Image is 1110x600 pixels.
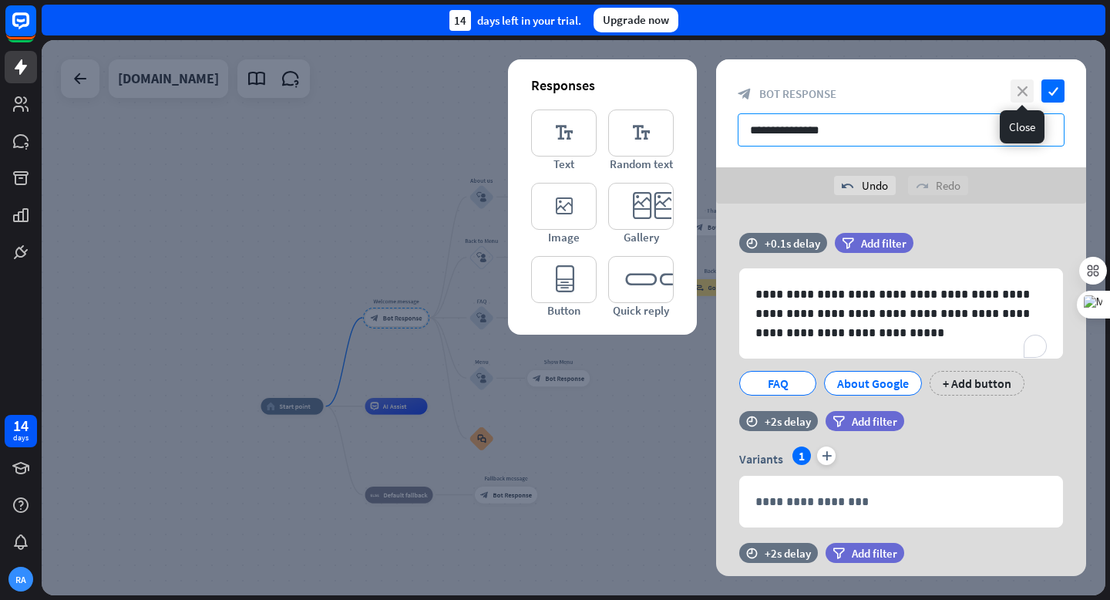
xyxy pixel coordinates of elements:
[740,269,1062,358] div: To enrich screen reader interactions, please activate Accessibility in Grammarly extension settings
[930,371,1024,396] div: + Add button
[1011,79,1034,103] i: close
[746,548,758,558] i: time
[738,87,752,101] i: block_bot_response
[12,6,59,52] button: Open LiveChat chat widget
[861,236,906,251] span: Add filter
[746,416,758,426] i: time
[832,416,845,427] i: filter
[13,433,29,443] div: days
[834,176,896,195] div: Undo
[765,414,811,429] div: +2s delay
[852,414,897,429] span: Add filter
[842,180,854,192] i: undo
[752,372,803,395] div: FAQ
[739,451,783,467] span: Variants
[837,372,909,395] div: About Google
[765,236,820,251] div: +0.1s delay
[449,10,581,31] div: days left in your trial.
[842,238,854,249] i: filter
[1041,79,1065,103] i: check
[13,419,29,433] div: 14
[792,447,811,465] div: 1
[594,8,678,32] div: Upgrade now
[852,546,897,561] span: Add filter
[5,415,37,447] a: 14 days
[817,447,836,465] i: plus
[746,238,758,248] i: time
[8,567,33,592] div: RA
[765,546,811,561] div: +2s delay
[916,180,928,192] i: redo
[449,10,471,31] div: 14
[759,86,836,101] span: Bot Response
[908,176,968,195] div: Redo
[832,548,845,559] i: filter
